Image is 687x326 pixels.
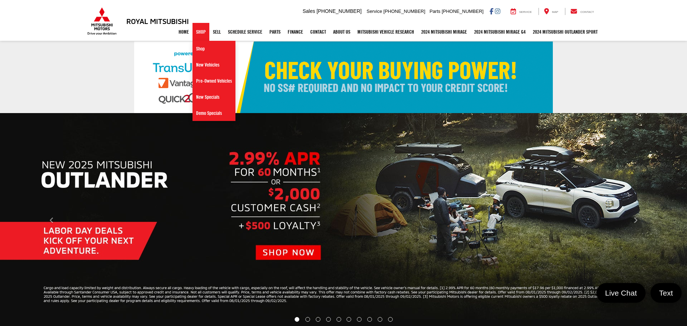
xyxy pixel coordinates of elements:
[378,317,383,322] li: Go to slide number 9.
[326,317,331,322] li: Go to slide number 4.
[317,8,362,14] span: [PHONE_NUMBER]
[347,317,351,322] li: Go to slide number 6.
[596,283,645,303] a: Live Chat
[442,9,483,14] span: [PHONE_NUMBER]
[388,317,393,322] li: Go to slide number 10.
[584,127,687,313] button: Click to view next picture.
[175,23,193,41] a: Home
[357,317,362,322] li: Go to slide number 7.
[224,23,266,41] a: Schedule Service: Opens in a new tab
[651,283,682,303] a: Text
[193,57,235,73] a: New Vehicles
[193,73,235,89] a: Pre-Owned Vehicles
[330,23,354,41] a: About Us
[193,41,235,57] a: Shop
[471,23,529,41] a: 2024 Mitsubishi Mirage G4
[294,317,299,322] li: Go to slide number 1.
[495,8,500,14] a: Instagram: Click to visit our Instagram page
[86,7,118,35] img: Mitsubishi
[367,317,372,322] li: Go to slide number 8.
[284,23,307,41] a: Finance
[305,317,310,322] li: Go to slide number 2.
[336,317,341,322] li: Go to slide number 5.
[552,10,558,14] span: Map
[384,9,425,14] span: [PHONE_NUMBER]
[193,23,209,41] a: Shop
[193,89,235,105] a: New Specials
[266,23,284,41] a: Parts: Opens in a new tab
[656,288,677,298] span: Text
[193,105,235,121] a: Demo Specials
[209,23,224,41] a: Sell
[489,8,493,14] a: Facebook: Click to visit our Facebook page
[418,23,471,41] a: 2024 Mitsubishi Mirage
[529,23,601,41] a: 2024 Mitsubishi Outlander SPORT
[307,23,330,41] a: Contact
[429,9,440,14] span: Parts
[565,8,599,15] a: Contact
[580,10,594,14] span: Contact
[505,8,537,15] a: Service
[367,9,382,14] span: Service
[303,8,315,14] span: Sales
[601,288,640,298] span: Live Chat
[126,17,189,25] h3: Royal Mitsubishi
[519,10,532,14] span: Service
[539,8,564,15] a: Map
[316,317,320,322] li: Go to slide number 3.
[354,23,418,41] a: Mitsubishi Vehicle Research
[134,42,553,113] img: Check Your Buying Power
